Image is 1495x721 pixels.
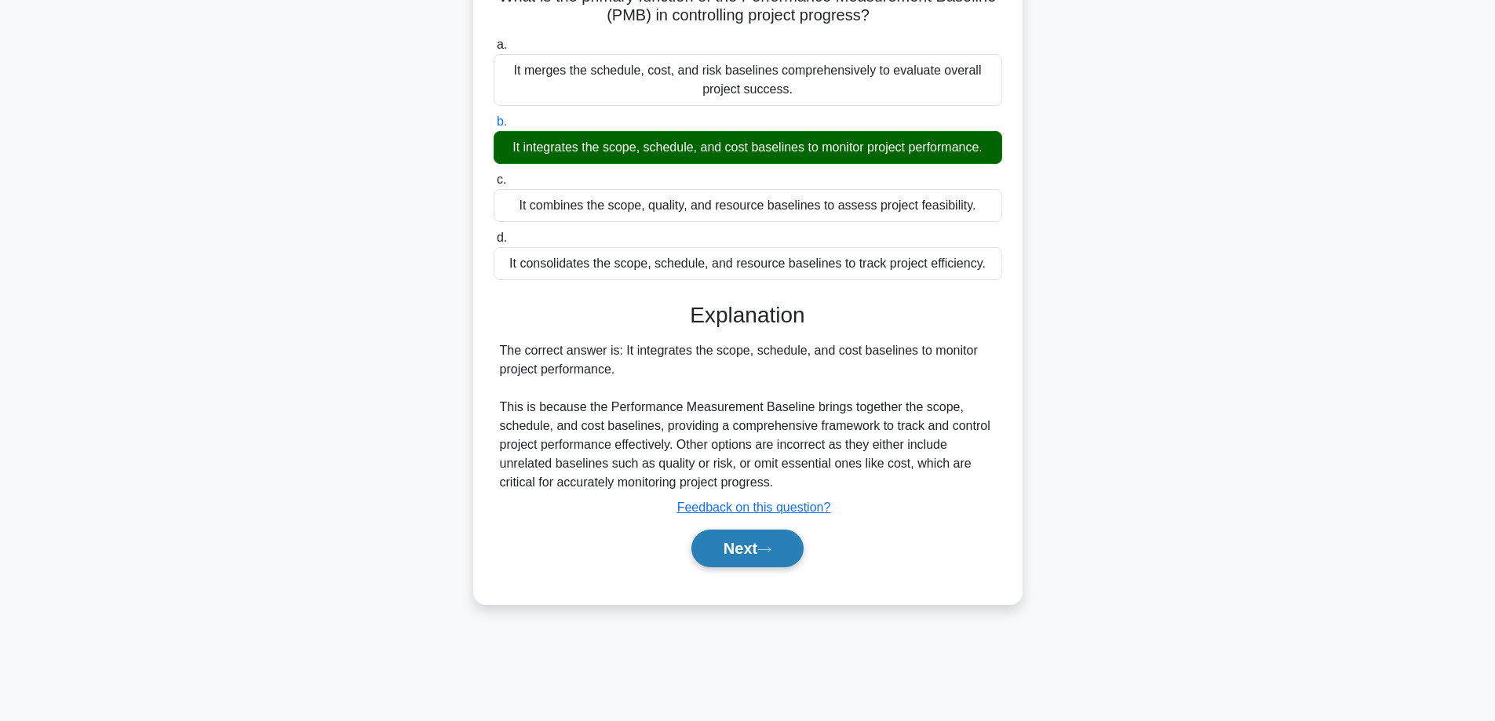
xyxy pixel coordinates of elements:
[497,231,507,244] span: d.
[494,189,1002,222] div: It combines the scope, quality, and resource baselines to assess project feasibility.
[494,131,1002,164] div: It integrates the scope, schedule, and cost baselines to monitor project performance.
[497,38,507,51] span: a.
[503,302,993,329] h3: Explanation
[494,247,1002,280] div: It consolidates the scope, schedule, and resource baselines to track project efficiency.
[497,115,507,128] span: b.
[677,501,831,514] a: Feedback on this question?
[500,341,996,492] div: The correct answer is: It integrates the scope, schedule, and cost baselines to monitor project p...
[497,173,506,186] span: c.
[494,54,1002,106] div: It merges the schedule, cost, and risk baselines comprehensively to evaluate overall project succ...
[691,530,804,567] button: Next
